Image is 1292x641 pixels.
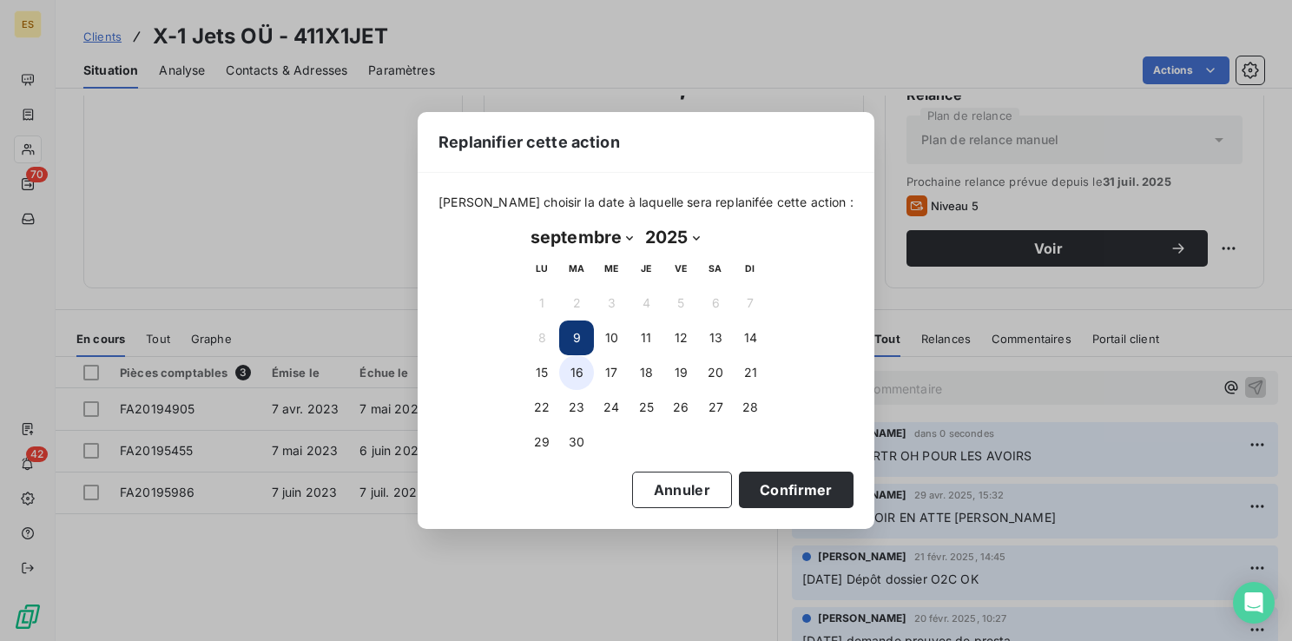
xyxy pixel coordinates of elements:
[663,286,698,320] button: 5
[594,251,629,286] th: mercredi
[438,194,854,211] span: [PERSON_NAME] choisir la date à laquelle sera replanifée cette action :
[594,320,629,355] button: 10
[524,286,559,320] button: 1
[1233,582,1275,624] div: Open Intercom Messenger
[629,355,663,390] button: 18
[559,286,594,320] button: 2
[739,472,854,508] button: Confirmer
[698,251,733,286] th: samedi
[733,355,768,390] button: 21
[629,320,663,355] button: 11
[594,286,629,320] button: 3
[594,390,629,425] button: 24
[629,390,663,425] button: 25
[663,355,698,390] button: 19
[698,355,733,390] button: 20
[559,425,594,459] button: 30
[524,251,559,286] th: lundi
[524,355,559,390] button: 15
[629,251,663,286] th: jeudi
[733,390,768,425] button: 28
[524,390,559,425] button: 22
[663,320,698,355] button: 12
[663,251,698,286] th: vendredi
[559,320,594,355] button: 9
[698,286,733,320] button: 6
[629,286,663,320] button: 4
[559,251,594,286] th: mardi
[438,130,620,154] span: Replanifier cette action
[733,320,768,355] button: 14
[733,251,768,286] th: dimanche
[559,390,594,425] button: 23
[524,425,559,459] button: 29
[594,355,629,390] button: 17
[733,286,768,320] button: 7
[559,355,594,390] button: 16
[698,390,733,425] button: 27
[632,472,732,508] button: Annuler
[524,320,559,355] button: 8
[663,390,698,425] button: 26
[698,320,733,355] button: 13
